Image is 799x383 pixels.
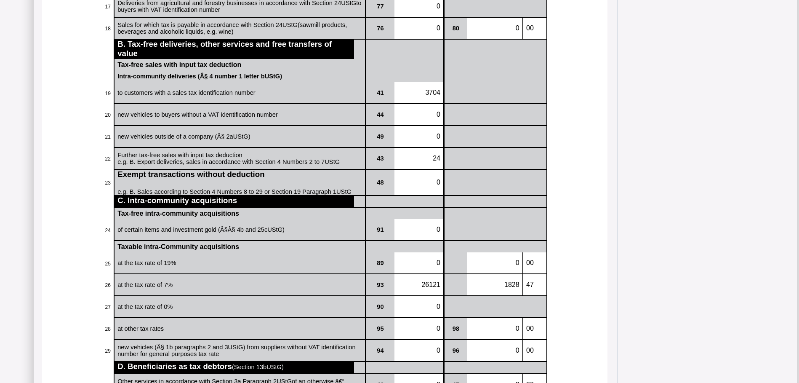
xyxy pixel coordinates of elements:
[105,112,110,118] span: 20
[470,281,519,289] p: 1828
[117,196,237,205] span: C. Intra-community acquisitions
[105,304,110,310] span: 27
[470,259,519,267] p: 0
[117,61,241,68] span: Tax-free sales with input tax deduction
[453,25,459,32] span: 80
[232,364,284,370] span: (Section 13b )
[105,156,110,162] span: 22
[117,344,355,357] span: new vehicles (Â§ 1b paragraphs 2 and 3 ) from suppliers without VAT identification number for gen...
[397,259,440,267] p: 0
[397,325,440,332] p: 0
[117,152,242,158] span: Further tax-free sales with input tax deduction
[526,24,534,32] span: 00
[117,303,173,310] span: at the tax rate of 0%
[267,226,282,233] span: UStG
[117,158,340,165] span: e.g. B. Export deliveries, sales in accordance with Section 4 Numbers 2 to 7
[265,73,280,80] span: UStG
[397,303,440,311] p: 0
[397,155,440,162] p: 24
[336,188,352,195] span: UStG
[105,261,110,267] span: 25
[377,133,384,140] span: 49
[453,347,459,354] span: 96
[105,26,110,32] span: 18
[325,158,340,165] span: UStG
[377,281,384,288] span: 93
[397,89,440,96] p: 3704
[117,21,347,35] span: Sales for which tax is payable in accordance with Section 24 (sawmill products, beverages and alc...
[117,325,164,332] span: at other tax rates
[228,344,243,351] span: UStG
[453,325,459,332] span: 98
[117,362,232,371] span: D. Beneficiaries as tax debtors
[377,260,384,266] span: 89
[397,24,440,32] p: 0
[117,89,255,96] span: to customers with a sales tax identification number
[117,226,285,233] span: of certain items and investment gold (Â§Â§ 4b and 25c )
[377,3,384,10] span: 77
[470,347,519,354] p: 0
[397,281,440,289] p: 26121
[377,226,384,233] span: 91
[105,134,110,140] span: 21
[526,281,534,288] span: 47
[117,210,239,217] span: Tax-free intra-community acquisitions
[470,24,519,32] p: 0
[117,260,176,266] span: at the tax rate of 19%
[117,40,332,58] span: B. Tax-free deliveries, other services and free transfers of value
[117,243,239,250] span: Taxable intra-Community acquisitions
[470,325,519,332] p: 0
[397,133,440,140] p: 0
[282,21,298,28] span: UStG
[117,133,250,140] span: new vehicles outside of a company (Â§ 2a )
[105,180,110,186] span: 23
[117,73,282,80] span: Intra-community deliveries (Â§ 4 number 1 letter b )
[117,170,264,179] span: Exempt transactions without deduction
[397,226,440,233] p: 0
[377,325,384,332] span: 95
[105,91,110,96] span: 19
[377,347,384,354] span: 94
[105,4,110,10] span: 17
[377,25,384,32] span: 76
[105,282,110,288] span: 26
[377,179,384,186] span: 48
[105,348,110,354] span: 29
[377,111,384,118] span: 44
[526,259,534,266] span: 00
[377,303,384,310] span: 90
[397,347,440,354] p: 0
[105,326,110,332] span: 28
[526,347,534,354] span: 00
[105,228,110,233] span: 24
[377,89,384,96] span: 41
[397,111,440,118] p: 0
[377,155,384,162] span: 43
[117,188,352,195] span: e.g. B. Sales according to Section 4 Numbers 8 to 29 or Section 19 Paragraph 1
[397,3,440,10] p: 0
[526,325,534,332] span: 00
[233,133,248,140] span: UStG
[117,111,277,118] span: new vehicles to buyers without a VAT identification number
[397,179,440,186] p: 0
[266,364,282,370] span: UStG
[117,281,173,288] span: at the tax rate of 7%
